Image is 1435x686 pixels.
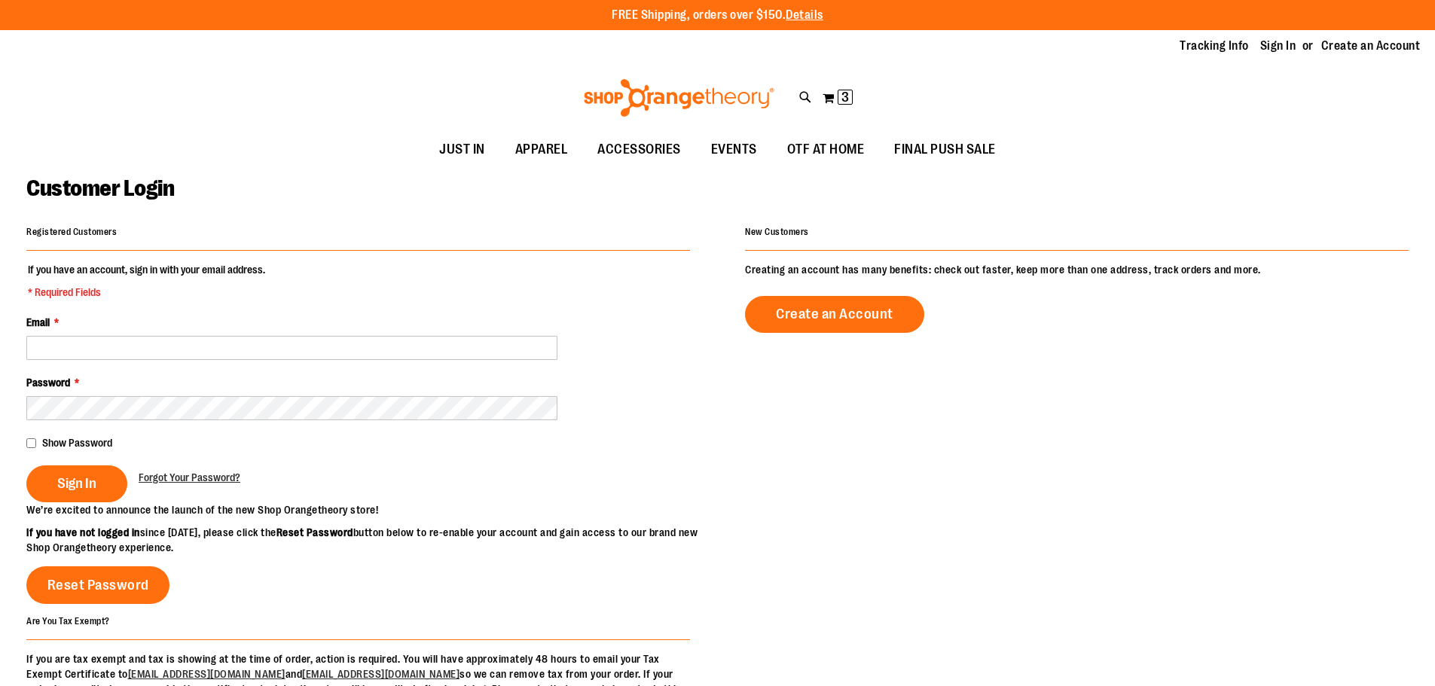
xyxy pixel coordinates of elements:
[786,8,823,22] a: Details
[26,262,267,300] legend: If you have an account, sign in with your email address.
[26,525,718,555] p: since [DATE], please click the button below to re-enable your account and gain access to our bran...
[26,377,70,389] span: Password
[26,175,174,201] span: Customer Login
[772,133,880,167] a: OTF AT HOME
[42,437,112,449] span: Show Password
[1260,38,1296,54] a: Sign In
[879,133,1011,167] a: FINAL PUSH SALE
[597,133,681,166] span: ACCESSORIES
[26,566,169,604] a: Reset Password
[439,133,485,166] span: JUST IN
[745,262,1409,277] p: Creating an account has many benefits: check out faster, keep more than one address, track orders...
[139,470,240,485] a: Forgot Your Password?
[302,668,460,680] a: [EMAIL_ADDRESS][DOMAIN_NAME]
[57,475,96,492] span: Sign In
[776,306,893,322] span: Create an Account
[841,90,849,105] span: 3
[582,133,696,167] a: ACCESSORIES
[515,133,568,166] span: APPAREL
[26,465,127,502] button: Sign In
[711,133,757,166] span: EVENTS
[139,471,240,483] span: Forgot Your Password?
[47,577,149,593] span: Reset Password
[745,296,924,333] a: Create an Account
[26,526,140,538] strong: If you have not logged in
[582,79,777,117] img: Shop Orangetheory
[696,133,772,167] a: EVENTS
[26,316,50,328] span: Email
[745,227,809,237] strong: New Customers
[1321,38,1421,54] a: Create an Account
[424,133,500,167] a: JUST IN
[276,526,353,538] strong: Reset Password
[28,285,265,300] span: * Required Fields
[612,7,823,24] p: FREE Shipping, orders over $150.
[500,133,583,167] a: APPAREL
[26,615,110,626] strong: Are You Tax Exempt?
[894,133,996,166] span: FINAL PUSH SALE
[26,502,718,517] p: We’re excited to announce the launch of the new Shop Orangetheory store!
[26,227,117,237] strong: Registered Customers
[1180,38,1249,54] a: Tracking Info
[128,668,285,680] a: [EMAIL_ADDRESS][DOMAIN_NAME]
[787,133,865,166] span: OTF AT HOME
